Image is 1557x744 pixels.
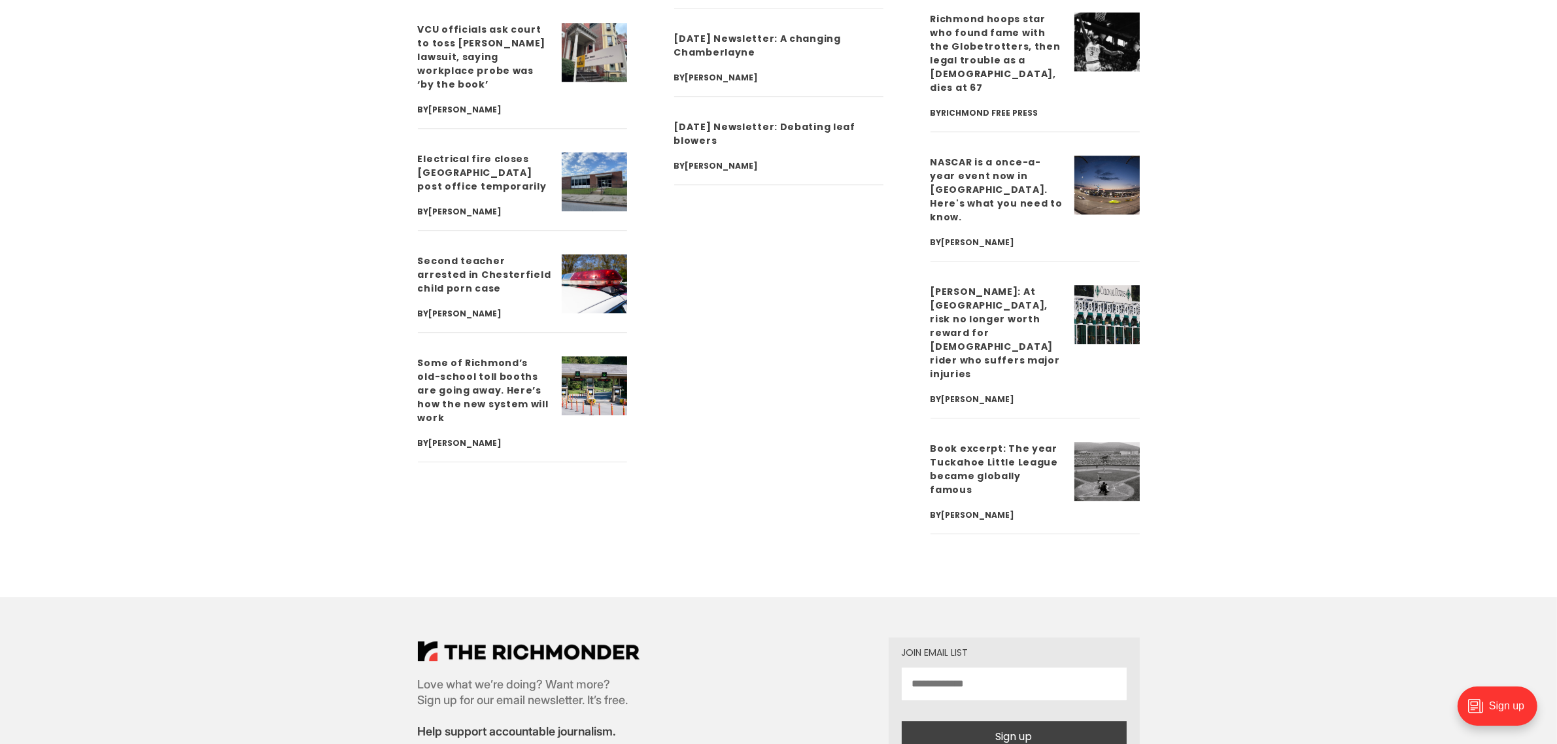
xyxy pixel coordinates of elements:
a: NASCAR is a once-a-year event now in [GEOGRAPHIC_DATA]. Here's what you need to know. [931,156,1063,224]
a: Book excerpt: The year Tuckahoe Little League became globally famous [931,442,1058,496]
a: [PERSON_NAME] [429,437,502,448]
div: By [674,70,883,86]
a: Some of Richmond’s old-school toll booths are going away. Here’s how the new system will work [418,356,549,424]
img: Richmond hoops star who found fame with the Globetrotters, then legal trouble as a pastor, dies a... [1074,12,1140,71]
div: Join email list [902,648,1127,657]
img: Some of Richmond’s old-school toll booths are going away. Here’s how the new system will work [562,356,627,415]
div: By [931,105,1064,121]
a: Richmond hoops star who found fame with the Globetrotters, then legal trouble as a [DEMOGRAPHIC_D... [931,12,1061,94]
img: Jerry Lindquist: At Colonial Downs, risk no longer worth reward for 31-year-old rider who suffers... [1074,285,1140,344]
a: [DATE] Newsletter: Debating leaf blowers [674,120,855,147]
iframe: portal-trigger [1446,680,1557,744]
div: By [418,435,551,451]
a: [PERSON_NAME] [942,237,1015,248]
a: Electrical fire closes [GEOGRAPHIC_DATA] post office temporarily [418,152,547,193]
a: Richmond Free Press [942,107,1038,118]
a: [PERSON_NAME]: At [GEOGRAPHIC_DATA], risk no longer worth reward for [DEMOGRAPHIC_DATA] rider who... [931,285,1060,380]
a: [DATE] Newsletter: A changing Chamberlayne [674,32,841,59]
div: By [931,235,1064,250]
div: By [931,507,1064,523]
a: [PERSON_NAME] [685,72,759,83]
p: Help support accountable journalism. [418,724,640,739]
a: [PERSON_NAME] [429,308,502,319]
div: By [418,306,551,322]
div: By [931,392,1064,407]
a: [PERSON_NAME] [429,104,502,115]
div: By [418,204,551,220]
img: The Richmonder Logo [418,641,640,661]
a: [PERSON_NAME] [942,394,1015,405]
div: By [674,158,883,174]
img: NASCAR is a once-a-year event now in Richmond. Here's what you need to know. [1074,156,1140,214]
a: [PERSON_NAME] [942,509,1015,520]
p: Love what we’re doing? Want more? Sign up for our email newsletter. It’s free. [418,677,640,708]
img: Book excerpt: The year Tuckahoe Little League became globally famous [1074,442,1140,501]
img: VCU officials ask court to toss Wilder lawsuit, saying workplace probe was ‘by the book’ [562,23,627,82]
a: [PERSON_NAME] [685,160,759,171]
div: By [418,102,551,118]
a: [PERSON_NAME] [429,206,502,217]
a: VCU officials ask court to toss [PERSON_NAME] lawsuit, saying workplace probe was ‘by the book’ [418,23,546,91]
img: Electrical fire closes Carytown post office temporarily [562,152,627,211]
a: Second teacher arrested in Chesterfield child porn case [418,254,551,295]
img: Second teacher arrested in Chesterfield child porn case [562,254,627,313]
